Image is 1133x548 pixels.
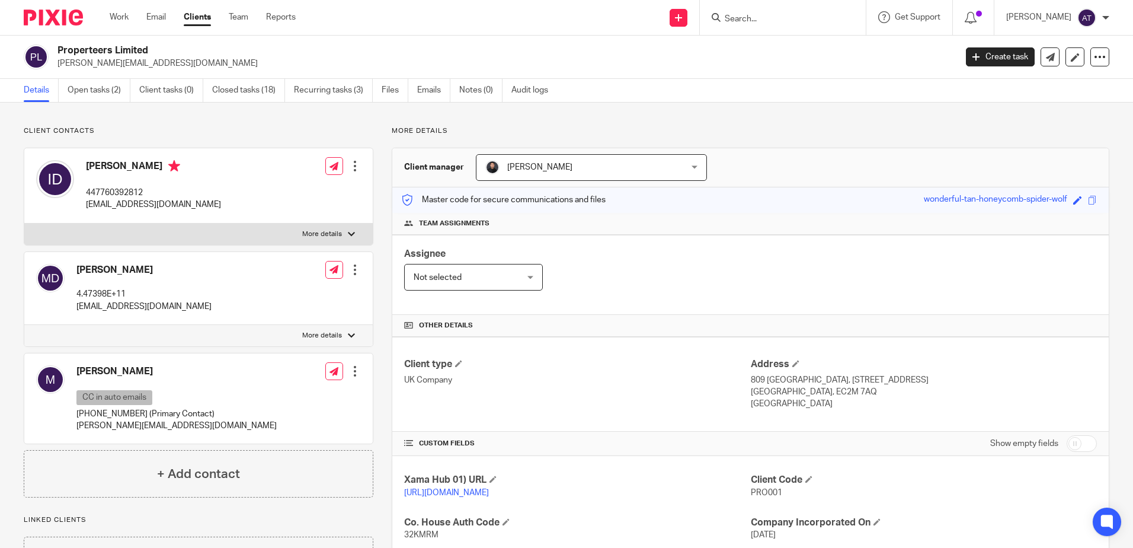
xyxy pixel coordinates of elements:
[751,517,1097,529] h4: Company Incorporated On
[392,126,1109,136] p: More details
[294,79,373,102] a: Recurring tasks (3)
[24,79,59,102] a: Details
[24,126,373,136] p: Client contacts
[36,264,65,292] img: svg%3E
[751,474,1097,486] h4: Client Code
[1077,8,1096,27] img: svg%3E
[724,14,830,25] input: Search
[751,531,776,539] span: [DATE]
[76,365,277,378] h4: [PERSON_NAME]
[229,11,248,23] a: Team
[86,199,221,211] p: [EMAIL_ADDRESS][DOMAIN_NAME]
[139,79,203,102] a: Client tasks (0)
[751,374,1097,386] p: 809 [GEOGRAPHIC_DATA], [STREET_ADDRESS]
[966,47,1035,66] a: Create task
[895,13,940,21] span: Get Support
[157,465,240,483] h4: + Add contact
[511,79,557,102] a: Audit logs
[404,517,750,529] h4: Co. House Auth Code
[110,11,129,23] a: Work
[404,474,750,486] h4: Xama Hub 01) URL
[76,420,277,432] p: [PERSON_NAME][EMAIL_ADDRESS][DOMAIN_NAME]
[57,58,948,69] p: [PERSON_NAME][EMAIL_ADDRESS][DOMAIN_NAME]
[76,301,212,313] p: [EMAIL_ADDRESS][DOMAIN_NAME]
[36,365,65,394] img: svg%3E
[146,11,166,23] a: Email
[24,44,49,69] img: svg%3E
[76,408,277,420] p: [PHONE_NUMBER] (Primary Contact)
[76,264,212,276] h4: [PERSON_NAME]
[751,489,782,497] span: PRO001
[404,358,750,371] h4: Client type
[76,288,212,300] p: 4.47398E+11
[459,79,503,102] a: Notes (0)
[266,11,296,23] a: Reports
[404,374,750,386] p: UK Company
[751,398,1097,410] p: [GEOGRAPHIC_DATA]
[86,187,221,199] p: 447760392812
[168,160,180,172] i: Primary
[417,79,450,102] a: Emails
[414,273,462,282] span: Not selected
[404,249,446,259] span: Assignee
[68,79,130,102] a: Open tasks (2)
[751,358,1097,371] h4: Address
[57,44,770,57] h2: Properteers Limited
[212,79,285,102] a: Closed tasks (18)
[990,438,1058,450] label: Show empty fields
[24,515,373,525] p: Linked clients
[76,390,152,405] p: CC in auto emails
[404,531,439,539] span: 32KMRM
[751,386,1097,398] p: [GEOGRAPHIC_DATA], EC2M 7AQ
[401,194,606,206] p: Master code for secure communications and files
[382,79,408,102] a: Files
[404,161,464,173] h3: Client manager
[419,321,473,330] span: Other details
[86,160,221,175] h4: [PERSON_NAME]
[302,230,342,239] p: More details
[184,11,211,23] a: Clients
[507,163,572,171] span: [PERSON_NAME]
[924,193,1067,207] div: wonderful-tan-honeycomb-spider-wolf
[404,489,489,497] a: [URL][DOMAIN_NAME]
[404,439,750,448] h4: CUSTOM FIELDS
[419,219,489,228] span: Team assignments
[302,331,342,340] p: More details
[1006,11,1071,23] p: [PERSON_NAME]
[485,160,500,174] img: My%20Photo.jpg
[24,9,83,26] img: Pixie
[36,160,74,198] img: svg%3E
